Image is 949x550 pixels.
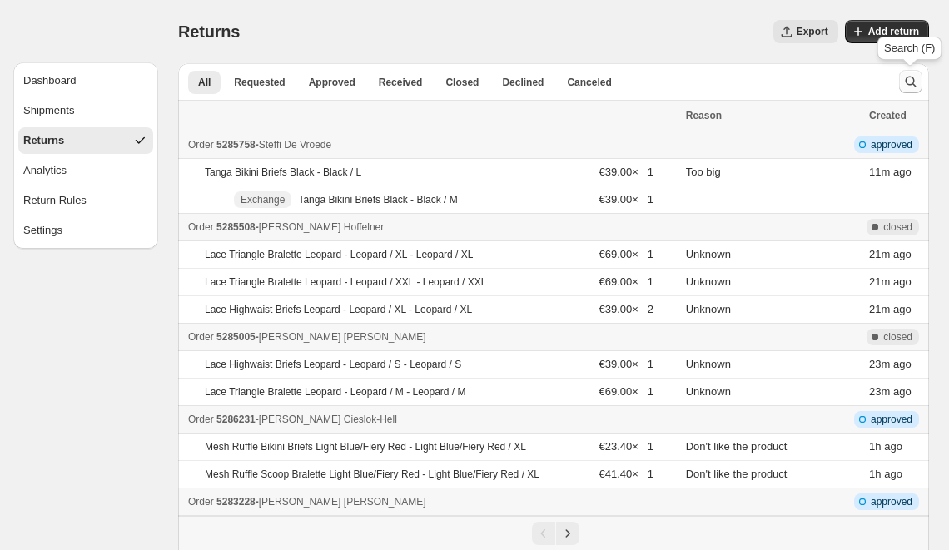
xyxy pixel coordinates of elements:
[23,192,87,209] div: Return Rules
[773,20,838,43] button: Export
[864,434,929,461] td: ago
[205,358,461,371] p: Lace Highwaist Briefs Leopard - Leopard / S - Leopard / S
[871,138,912,151] span: approved
[188,329,676,345] div: -
[241,193,285,206] span: Exchange
[188,414,214,425] span: Order
[18,67,153,94] button: Dashboard
[681,269,864,296] td: Unknown
[845,20,929,43] button: Add return
[178,516,929,550] nav: Pagination
[599,248,653,260] span: €69.00 × 1
[259,331,426,343] span: [PERSON_NAME] [PERSON_NAME]
[205,166,361,179] p: Tanga Bikini Briefs Black - Black / L
[681,434,864,461] td: Don't like the product
[869,385,890,398] time: Thursday, September 18, 2025 at 5:22:32 PM
[864,379,929,406] td: ago
[188,136,676,153] div: -
[259,496,426,508] span: [PERSON_NAME] [PERSON_NAME]
[599,358,653,370] span: €39.00 × 1
[871,413,912,426] span: approved
[205,468,539,481] p: Mesh Ruffle Scoop Bralette Light Blue/Fiery Red - Light Blue/Fiery Red / XL
[23,162,67,179] div: Analytics
[23,222,62,239] div: Settings
[309,76,355,89] span: Approved
[23,132,64,149] div: Returns
[567,76,611,89] span: Canceled
[18,127,153,154] button: Returns
[883,220,912,234] span: closed
[18,217,153,244] button: Settings
[23,102,74,119] div: Shipments
[599,275,653,288] span: €69.00 × 1
[298,193,457,206] p: Tanga Bikini Briefs Black - Black / M
[188,139,214,151] span: Order
[502,76,544,89] span: Declined
[188,411,676,428] div: -
[869,358,890,370] time: Thursday, September 18, 2025 at 5:22:32 PM
[188,493,676,510] div: -
[198,76,211,89] span: All
[188,496,214,508] span: Order
[871,495,912,508] span: approved
[18,157,153,184] button: Analytics
[205,275,486,289] p: Lace Triangle Bralette Leopard - Leopard / XXL - Leopard / XXL
[18,97,153,124] button: Shipments
[883,330,912,344] span: closed
[864,296,929,324] td: ago
[178,22,240,41] span: Returns
[216,496,256,508] span: 5283228
[869,110,907,121] span: Created
[869,275,890,288] time: Thursday, September 18, 2025 at 5:24:03 PM
[259,139,331,151] span: Steffi De Vroede
[445,76,479,89] span: Closed
[188,221,214,233] span: Order
[869,248,890,260] time: Thursday, September 18, 2025 at 5:24:03 PM
[864,461,929,488] td: ago
[681,461,864,488] td: Don't like the product
[216,139,256,151] span: 5285758
[205,385,466,399] p: Lace Triangle Bralette Leopard - Leopard / M - Leopard / M
[216,221,256,233] span: 5285508
[599,468,653,480] span: €41.40 × 1
[681,241,864,269] td: Unknown
[869,468,881,480] time: Thursday, September 18, 2025 at 4:42:59 PM
[864,351,929,379] td: ago
[686,110,722,121] span: Reason
[599,193,653,206] span: €39.00 × 1
[864,269,929,296] td: ago
[599,385,653,398] span: €69.00 × 1
[205,248,473,261] p: Lace Triangle Bralette Leopard - Leopard / XL - Leopard / XL
[864,241,929,269] td: ago
[205,440,526,453] p: Mesh Ruffle Bikini Briefs Light Blue/Fiery Red - Light Blue/Fiery Red / XL
[188,331,214,343] span: Order
[869,166,890,178] time: Thursday, September 18, 2025 at 5:34:08 PM
[259,414,397,425] span: [PERSON_NAME] Cieslok-Hell
[797,25,828,38] span: Export
[216,414,256,425] span: 5286231
[868,25,919,38] span: Add return
[599,440,653,453] span: €23.40 × 1
[869,303,890,315] time: Thursday, September 18, 2025 at 5:24:03 PM
[234,76,285,89] span: Requested
[864,159,929,186] td: ago
[681,159,864,186] td: Too big
[599,303,653,315] span: €39.00 × 2
[599,166,653,178] span: €39.00 × 1
[869,440,881,453] time: Thursday, September 18, 2025 at 4:42:59 PM
[259,221,385,233] span: [PERSON_NAME] Hoffelner
[205,303,472,316] p: Lace Highwaist Briefs Leopard - Leopard / XL - Leopard / XL
[556,522,579,545] button: Next
[23,72,77,89] div: Dashboard
[899,70,922,93] button: Search and filter results
[681,379,864,406] td: Unknown
[681,351,864,379] td: Unknown
[379,76,423,89] span: Received
[216,331,256,343] span: 5285005
[681,296,864,324] td: Unknown
[188,219,676,235] div: -
[18,187,153,214] button: Return Rules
